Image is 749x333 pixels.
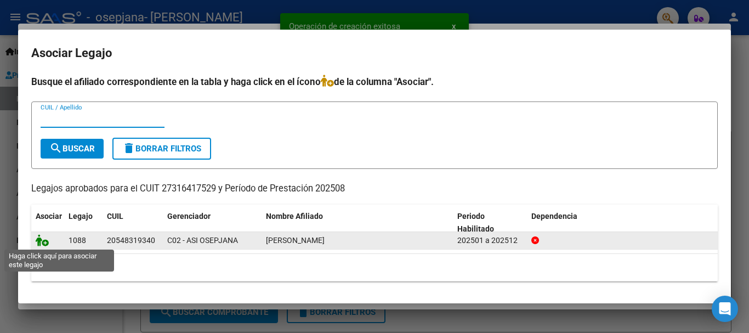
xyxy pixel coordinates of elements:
[103,205,163,241] datatable-header-cell: CUIL
[457,234,523,247] div: 202501 a 202512
[107,234,155,247] div: 20548319340
[167,212,211,221] span: Gerenciador
[31,205,64,241] datatable-header-cell: Asociar
[31,43,718,64] h2: Asociar Legajo
[262,205,453,241] datatable-header-cell: Nombre Afiliado
[457,212,494,233] span: Periodo Habilitado
[64,205,103,241] datatable-header-cell: Legajo
[266,212,323,221] span: Nombre Afiliado
[712,296,738,322] div: Open Intercom Messenger
[527,205,718,241] datatable-header-cell: Dependencia
[122,144,201,154] span: Borrar Filtros
[36,212,62,221] span: Asociar
[49,144,95,154] span: Buscar
[69,236,86,245] span: 1088
[31,254,718,281] div: 1 registros
[531,212,577,221] span: Dependencia
[266,236,325,245] span: TOLOZA RAMIRO BENICIO
[163,205,262,241] datatable-header-cell: Gerenciador
[453,205,527,241] datatable-header-cell: Periodo Habilitado
[41,139,104,159] button: Buscar
[112,138,211,160] button: Borrar Filtros
[31,182,718,196] p: Legajos aprobados para el CUIT 27316417529 y Período de Prestación 202508
[69,212,93,221] span: Legajo
[107,212,123,221] span: CUIL
[49,142,63,155] mat-icon: search
[122,142,135,155] mat-icon: delete
[167,236,238,245] span: C02 - ASI OSEPJANA
[31,75,718,89] h4: Busque el afiliado correspondiente en la tabla y haga click en el ícono de la columna "Asociar".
